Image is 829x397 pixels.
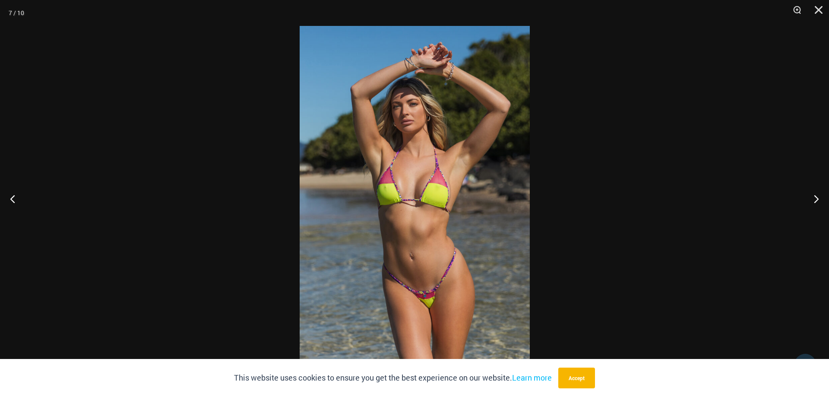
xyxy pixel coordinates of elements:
img: Coastal Bliss Leopard Sunset 3171 Tri Top 4275 Micro Bikini 04 [300,26,530,371]
div: 7 / 10 [9,6,24,19]
a: Learn more [512,372,552,383]
button: Next [797,177,829,220]
p: This website uses cookies to ensure you get the best experience on our website. [234,372,552,384]
button: Accept [558,368,595,388]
